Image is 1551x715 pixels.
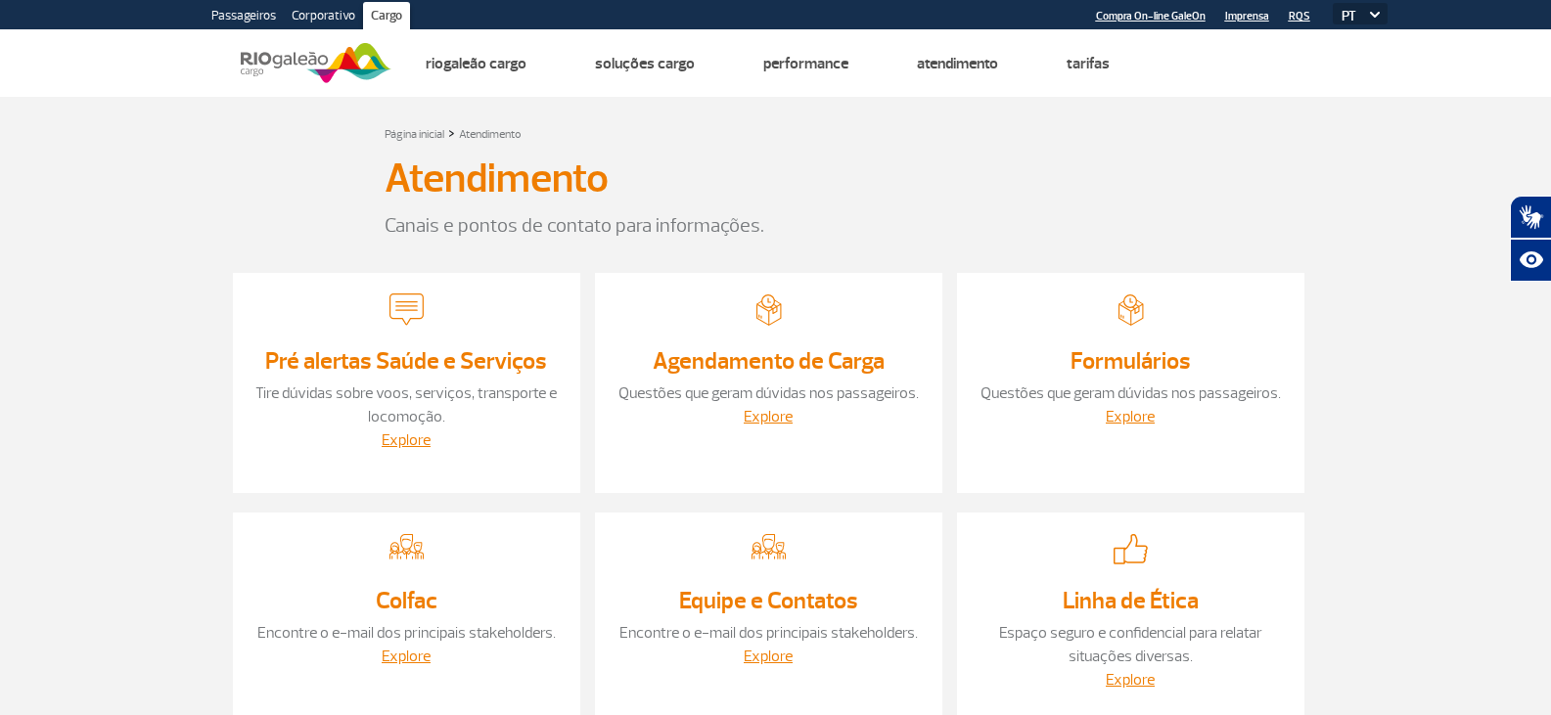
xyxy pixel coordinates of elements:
a: Passageiros [204,2,284,33]
a: > [448,121,455,144]
a: Cargo [363,2,410,33]
a: Página inicial [385,127,444,142]
a: Tarifas [1067,54,1110,73]
a: Atendimento [917,54,998,73]
a: Formulários [1071,346,1191,376]
button: Abrir recursos assistivos. [1510,239,1551,282]
a: Performance [763,54,848,73]
a: Tire dúvidas sobre voos, serviços, transporte e locomoção. [255,383,557,426]
p: Canais e pontos de contato para informações. [385,211,1167,241]
a: Explore [382,647,431,666]
a: Espaço seguro e confidencial para relatar situações diversas. [999,623,1262,666]
a: Explore [744,407,793,426]
a: Imprensa [1225,10,1269,22]
a: Explore [382,430,431,450]
a: Compra On-line GaleOn [1096,10,1206,22]
a: Encontre o e-mail dos principais stakeholders. [257,623,556,643]
a: Linha de Ética [1063,586,1199,615]
a: Agendamento de Carga [653,346,885,376]
a: Pré alertas Saúde e Serviços [265,346,547,376]
a: RQS [1289,10,1310,22]
a: Equipe e Contatos [679,586,858,615]
a: Atendimento [459,127,522,142]
a: Explore [1106,407,1155,426]
h3: Atendimento [385,155,609,203]
a: Questões que geram dúvidas nos passageiros. [618,383,919,403]
a: Encontre o e-mail dos principais stakeholders. [619,623,918,643]
a: Colfac [376,586,437,615]
a: Corporativo [284,2,363,33]
button: Abrir tradutor de língua de sinais. [1510,196,1551,239]
a: Explore [1106,670,1155,690]
div: Plugin de acessibilidade da Hand Talk. [1510,196,1551,282]
a: Riogaleão Cargo [426,54,526,73]
a: Soluções Cargo [595,54,695,73]
a: Explore [744,647,793,666]
a: Questões que geram dúvidas nos passageiros. [981,383,1281,403]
